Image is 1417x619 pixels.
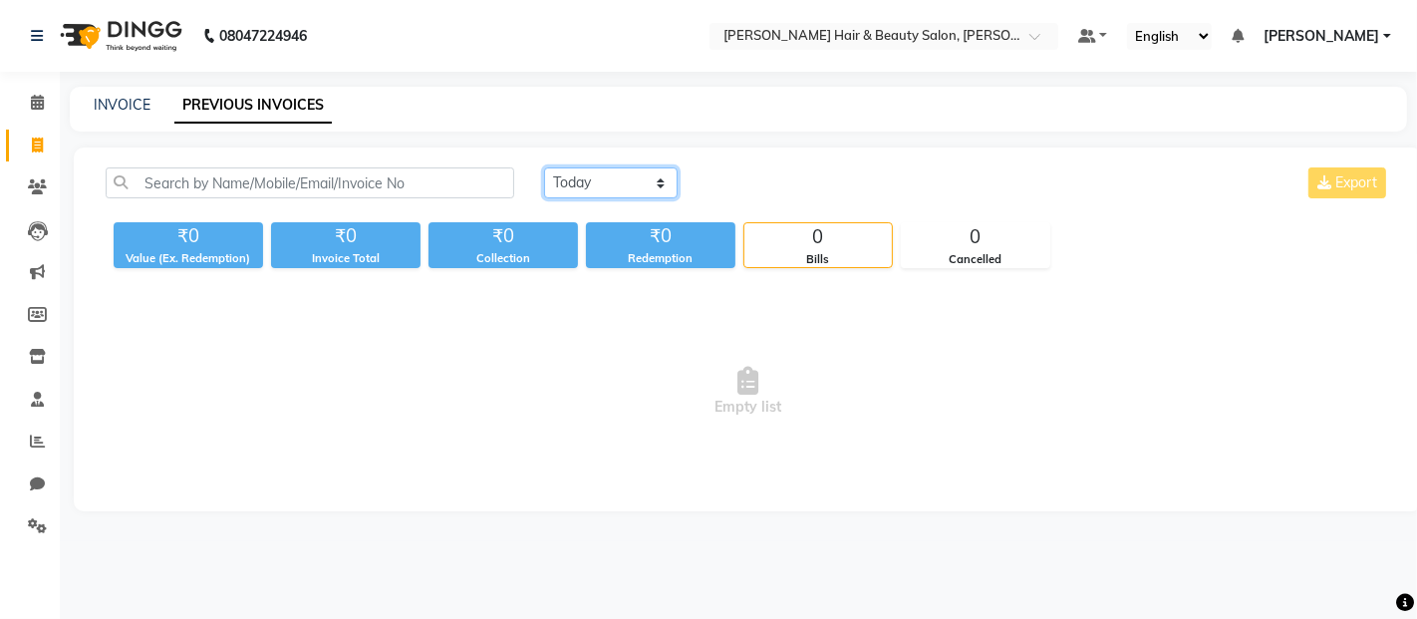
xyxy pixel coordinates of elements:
div: ₹0 [114,222,263,250]
img: logo [51,8,187,64]
a: PREVIOUS INVOICES [174,88,332,124]
a: INVOICE [94,96,150,114]
div: Collection [428,250,578,267]
div: Redemption [586,250,735,267]
div: ₹0 [428,222,578,250]
input: Search by Name/Mobile/Email/Invoice No [106,167,514,198]
div: ₹0 [271,222,421,250]
b: 08047224946 [219,8,307,64]
div: Invoice Total [271,250,421,267]
div: 0 [744,223,892,251]
div: 0 [902,223,1049,251]
span: [PERSON_NAME] [1264,26,1379,47]
div: Cancelled [902,251,1049,268]
div: Value (Ex. Redemption) [114,250,263,267]
div: ₹0 [586,222,735,250]
span: Empty list [106,292,1390,491]
div: Bills [744,251,892,268]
